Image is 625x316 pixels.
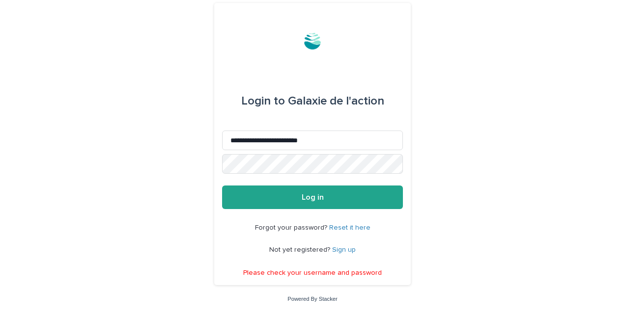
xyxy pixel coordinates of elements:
span: Login to [241,95,285,107]
div: Galaxie de l'action [241,87,384,115]
span: Log in [302,193,324,201]
a: Reset it here [329,224,370,231]
a: Powered By Stacker [287,296,337,302]
span: Forgot your password? [255,224,329,231]
img: C4g6FvllSJWhIUqhywbw [298,26,327,56]
button: Log in [222,185,403,209]
p: Please check your username and password [243,269,382,277]
a: Sign up [332,246,356,253]
span: Not yet registered? [269,246,332,253]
